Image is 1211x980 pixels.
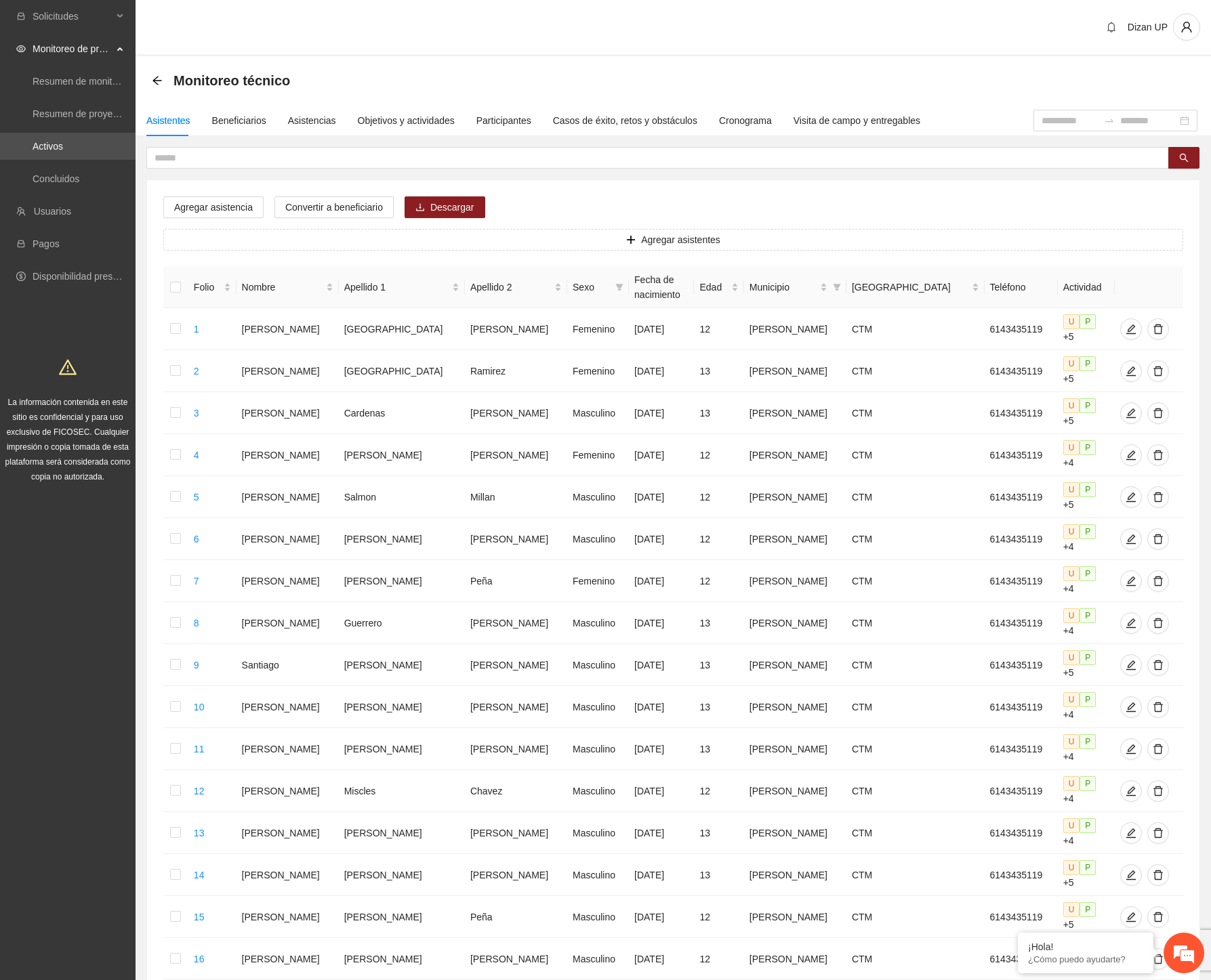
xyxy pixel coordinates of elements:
[744,350,846,392] td: [PERSON_NAME]
[163,196,264,218] button: Agregar asistencia
[1121,786,1141,796] span: edit
[567,770,629,812] td: Masculino
[567,308,629,350] td: Femenino
[1120,360,1142,382] button: edit
[629,560,694,602] td: [DATE]
[846,267,985,308] th: Colonia
[985,350,1058,392] td: 6143435119
[1063,440,1080,455] span: U
[694,308,743,350] td: 12
[1104,115,1115,126] span: swap-right
[465,686,567,728] td: [PERSON_NAME]
[694,434,743,476] td: 12
[339,728,465,770] td: [PERSON_NAME]
[629,267,694,308] th: Fecha de nacimiento
[476,113,531,128] div: Participantes
[465,770,567,812] td: Chavez
[744,644,846,686] td: [PERSON_NAME]
[237,854,339,896] td: [PERSON_NAME]
[694,392,743,434] td: 13
[629,518,694,560] td: [DATE]
[194,870,205,880] a: 14
[1147,528,1169,550] button: delete
[1120,402,1142,424] button: edit
[1120,906,1142,928] button: edit
[1120,612,1142,634] button: edit
[1147,444,1169,466] button: delete
[237,308,339,350] td: [PERSON_NAME]
[33,3,112,30] span: Solicitudes
[33,173,79,184] a: Concluidos
[1058,686,1115,728] td: +4
[1120,738,1142,760] button: edit
[1120,864,1142,886] button: edit
[629,350,694,392] td: [DATE]
[339,392,465,434] td: Cardenas
[694,686,743,728] td: 13
[194,828,205,838] a: 13
[744,770,846,812] td: [PERSON_NAME]
[1121,576,1141,587] span: edit
[1080,398,1096,413] span: P
[744,602,846,644] td: [PERSON_NAME]
[1080,776,1096,791] span: P
[626,235,636,246] span: plus
[1148,702,1168,712] span: delete
[1058,308,1115,350] td: +5
[1080,440,1096,455] span: P
[1080,650,1096,665] span: P
[237,476,339,518] td: [PERSON_NAME]
[1063,356,1080,371] span: U
[339,812,465,854] td: [PERSON_NAME]
[237,812,339,854] td: [PERSON_NAME]
[1174,21,1199,33] span: user
[1120,780,1142,802] button: edit
[744,560,846,602] td: [PERSON_NAME]
[339,350,465,392] td: [GEOGRAPHIC_DATA]
[744,518,846,560] td: [PERSON_NAME]
[794,113,920,128] div: Visita de campo y entregables
[1147,318,1169,340] button: delete
[1121,702,1141,712] span: edit
[194,280,221,295] span: Folio
[465,518,567,560] td: [PERSON_NAME]
[194,618,199,629] a: 8
[567,686,629,728] td: Masculino
[985,518,1058,560] td: 6143435119
[1080,482,1096,497] span: P
[1058,560,1115,602] td: +4
[1058,728,1115,770] td: +4
[1063,818,1080,833] span: U
[339,308,465,350] td: [GEOGRAPHIC_DATA]
[237,392,339,434] td: [PERSON_NAME]
[1058,770,1115,812] td: +4
[629,308,694,350] td: [DATE]
[465,476,567,518] td: Millan
[1101,16,1122,38] button: bell
[1121,912,1141,922] span: edit
[846,434,985,476] td: CTM
[174,200,253,215] span: Agregar asistencia
[846,728,985,770] td: CTM
[846,602,985,644] td: CTM
[699,280,728,295] span: Edad
[1148,576,1168,587] span: delete
[1147,696,1169,718] button: delete
[1147,612,1169,634] button: delete
[567,434,629,476] td: Femenino
[405,196,485,218] button: downloadDescargar
[1147,906,1169,928] button: delete
[1147,738,1169,760] button: delete
[985,770,1058,812] td: 6143435119
[1120,486,1142,508] button: edit
[1173,14,1200,41] button: user
[1120,444,1142,466] button: edit
[470,280,552,295] span: Apellido 2
[1148,786,1168,796] span: delete
[553,113,697,128] div: Casos de éxito, retos y obstáculos
[744,476,846,518] td: [PERSON_NAME]
[694,518,743,560] td: 12
[146,113,190,128] div: Asistentes
[1120,822,1142,844] button: edit
[985,728,1058,770] td: 6143435119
